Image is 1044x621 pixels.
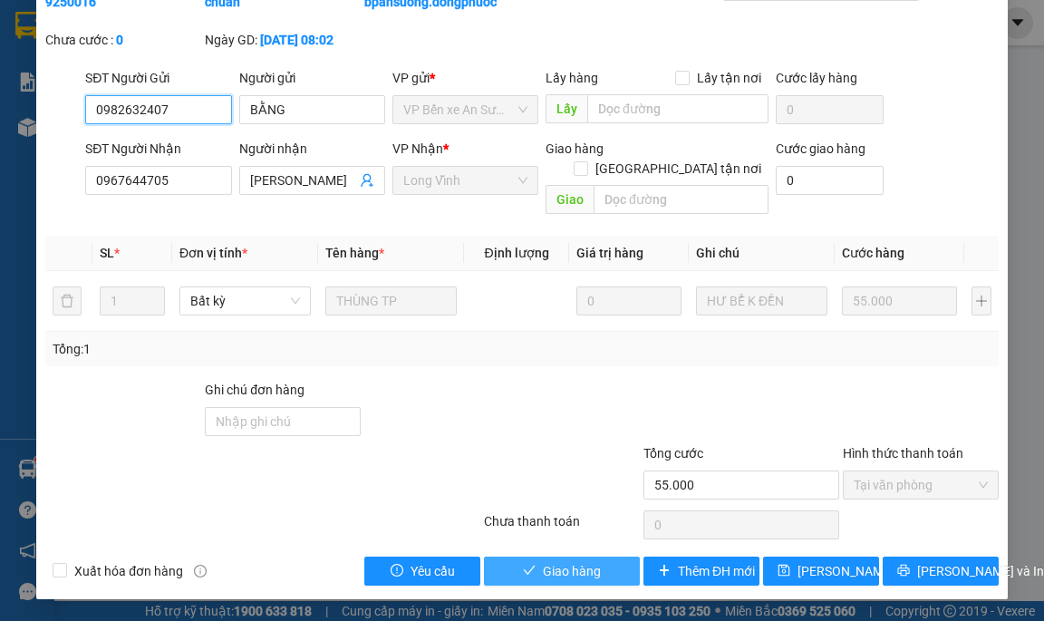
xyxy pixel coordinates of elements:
[842,286,957,315] input: 0
[689,236,835,271] th: Ghi chú
[546,185,594,214] span: Giao
[546,71,598,85] span: Lấy hàng
[776,71,857,85] label: Cước lấy hàng
[116,33,123,47] b: 0
[260,33,333,47] b: [DATE] 08:02
[594,185,768,214] input: Dọc đường
[53,339,404,359] div: Tổng: 1
[205,383,304,397] label: Ghi chú đơn hàng
[587,94,768,123] input: Dọc đường
[696,286,827,315] input: Ghi Chú
[576,286,681,315] input: 0
[364,557,480,586] button: exclamation-circleYêu cầu
[205,407,361,436] input: Ghi chú đơn hàng
[854,471,988,499] span: Tại văn phòng
[546,94,587,123] span: Lấy
[411,561,455,581] span: Yêu cầu
[205,30,361,50] div: Ngày GD:
[897,564,910,578] span: printer
[239,139,385,159] div: Người nhận
[40,131,111,142] span: 13:37:47 [DATE]
[325,286,457,315] input: VD: Bàn, Ghế
[484,246,548,260] span: Định lượng
[523,564,536,578] span: check
[543,561,601,581] span: Giao hàng
[917,561,1044,581] span: [PERSON_NAME] và In
[194,565,207,577] span: info-circle
[763,557,879,586] button: save[PERSON_NAME] thay đổi
[546,141,604,156] span: Giao hàng
[143,29,244,52] span: Bến xe [GEOGRAPHIC_DATA]
[391,564,403,578] span: exclamation-circle
[392,68,538,88] div: VP gửi
[100,246,114,260] span: SL
[576,246,643,260] span: Giá trị hàng
[971,286,991,315] button: plus
[482,511,642,543] div: Chưa thanh toán
[776,166,884,195] input: Cước giao hàng
[843,446,963,461] label: Hình thức thanh toán
[6,11,87,91] img: logo
[85,68,231,88] div: SĐT Người Gửi
[778,564,790,578] span: save
[53,286,82,315] button: delete
[325,246,384,260] span: Tên hàng
[776,141,865,156] label: Cước giao hàng
[678,561,755,581] span: Thêm ĐH mới
[883,557,999,586] button: printer[PERSON_NAME] và In
[5,131,111,142] span: In ngày:
[484,557,640,586] button: checkGiao hàng
[67,561,190,581] span: Xuất hóa đơn hàng
[403,167,527,194] span: Long Vĩnh
[403,96,527,123] span: VP Bến xe An Sương
[143,54,249,77] span: 01 Võ Văn Truyện, KP.1, Phường 2
[85,139,231,159] div: SĐT Người Nhận
[179,246,247,260] span: Đơn vị tính
[360,173,374,188] span: user-add
[776,95,884,124] input: Cước lấy hàng
[143,81,222,92] span: Hotline: 19001152
[143,10,248,25] strong: ĐỒNG PHƯỚC
[643,446,703,461] span: Tổng cước
[690,68,768,88] span: Lấy tận nơi
[49,98,222,112] span: -----------------------------------------
[5,117,188,128] span: [PERSON_NAME]:
[239,68,385,88] div: Người gửi
[190,287,300,315] span: Bất kỳ
[392,141,443,156] span: VP Nhận
[91,115,188,129] span: VPLV1209250002
[842,246,904,260] span: Cước hàng
[45,30,201,50] div: Chưa cước :
[643,557,759,586] button: plusThêm ĐH mới
[658,564,671,578] span: plus
[588,159,768,179] span: [GEOGRAPHIC_DATA] tận nơi
[797,561,942,581] span: [PERSON_NAME] thay đổi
